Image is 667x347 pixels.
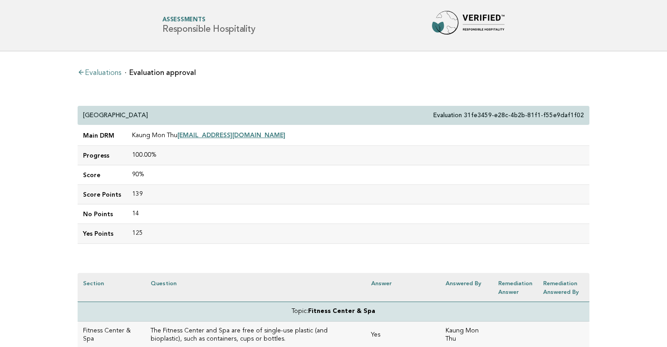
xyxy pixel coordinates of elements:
[78,165,127,185] td: Score
[78,69,121,77] a: Evaluations
[78,146,127,165] td: Progress
[78,302,589,321] td: Topic:
[493,273,538,302] th: Remediation Answer
[151,327,361,343] h3: The Fitness Center and Spa are free of single-use plastic (and bioplastic), such as containers, c...
[125,69,196,76] li: Evaluation approval
[308,308,375,314] strong: Fitness Center & Spa
[78,224,127,243] td: Yes Points
[78,273,145,302] th: Section
[83,111,148,119] p: [GEOGRAPHIC_DATA]
[127,185,589,204] td: 139
[177,131,285,139] a: [EMAIL_ADDRESS][DOMAIN_NAME]
[366,273,440,302] th: Answer
[145,273,366,302] th: Question
[78,185,127,204] td: Score Points
[78,204,127,224] td: No Points
[162,17,255,23] span: Assessments
[433,111,584,119] p: Evaluation 31fe3459-e28c-4b2b-81f1-f55e9daf1f02
[162,17,255,34] h1: Responsible Hospitality
[127,146,589,165] td: 100.00%
[127,204,589,224] td: 14
[440,273,493,302] th: Answered by
[432,11,505,40] img: Forbes Travel Guide
[78,125,127,146] td: Main DRM
[538,273,589,302] th: Remediation Answered by
[127,165,589,185] td: 90%
[127,224,589,243] td: 125
[127,125,589,146] td: Kaung Mon Thu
